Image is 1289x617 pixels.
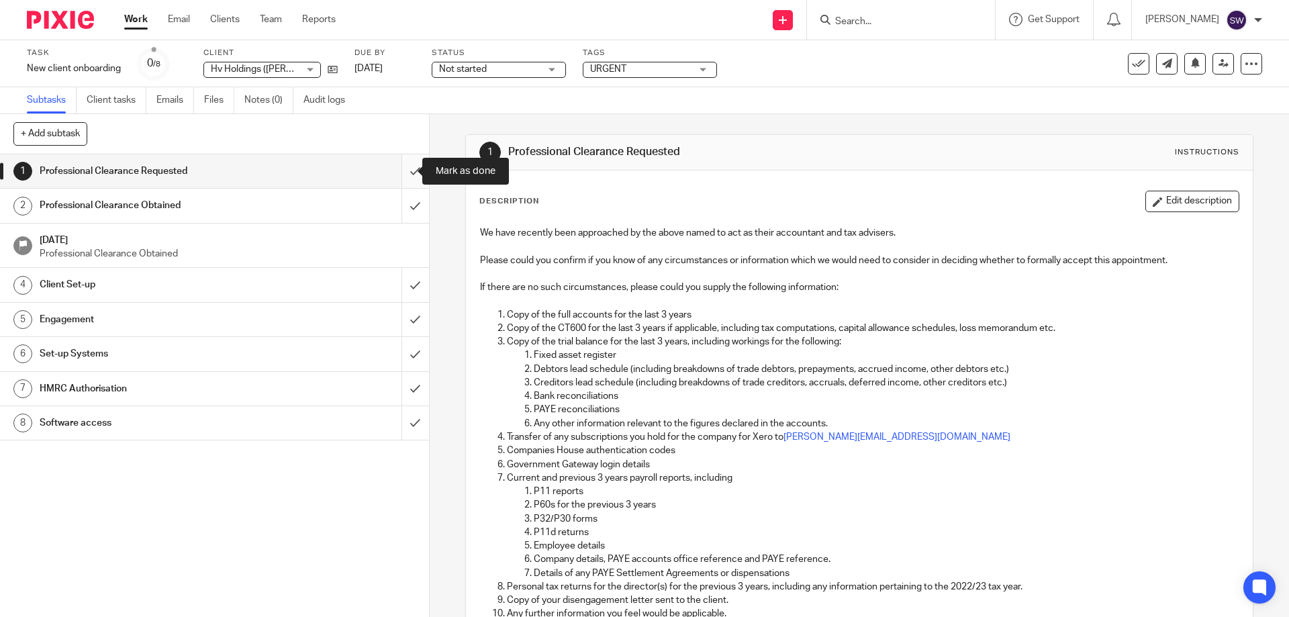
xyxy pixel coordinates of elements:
[534,389,1238,403] p: Bank reconciliations
[583,48,717,58] label: Tags
[507,594,1238,607] p: Copy of your disengagement letter sent to the client.
[13,379,32,398] div: 7
[40,275,272,295] h1: Client Set-up
[534,376,1238,389] p: Creditors lead schedule (including breakdowns of trade creditors, accruals, deferred income, othe...
[439,64,487,74] span: Not started
[40,161,272,181] h1: Professional Clearance Requested
[156,87,194,113] a: Emails
[534,553,1238,566] p: Company details, PAYE accounts office reference and PAYE reference.
[13,197,32,216] div: 2
[40,195,272,216] h1: Professional Clearance Obtained
[432,48,566,58] label: Status
[13,122,87,145] button: + Add subtask
[13,344,32,363] div: 6
[507,458,1238,471] p: Government Gateway login details
[1145,191,1239,212] button: Edit description
[534,498,1238,512] p: P60s for the previous 3 years
[27,62,121,75] div: New client onboarding
[204,87,234,113] a: Files
[534,512,1238,526] p: P32/P30 forms
[507,335,1238,348] p: Copy of the trial balance for the last 3 years, including workings for the following:
[480,281,1238,294] p: If there are no such circumstances, please could you supply the following information:
[210,13,240,26] a: Clients
[13,310,32,329] div: 5
[534,485,1238,498] p: P11 reports
[40,247,416,260] p: Professional Clearance Obtained
[507,308,1238,322] p: Copy of the full accounts for the last 3 years
[13,162,32,181] div: 1
[834,16,955,28] input: Search
[479,142,501,163] div: 1
[27,11,94,29] img: Pixie
[783,432,1010,442] a: [PERSON_NAME][EMAIL_ADDRESS][DOMAIN_NAME]
[244,87,293,113] a: Notes (0)
[211,64,359,74] span: Hv Holdings ([PERSON_NAME]) Ltd
[87,87,146,113] a: Client tasks
[507,322,1238,335] p: Copy of the CT600 for the last 3 years if applicable, including tax computations, capital allowan...
[153,60,160,68] small: /8
[534,417,1238,430] p: Any other information relevant to the figures declared in the accounts.
[13,276,32,295] div: 4
[507,580,1238,594] p: Personal tax returns for the director(s) for the previous 3 years, including any information pert...
[534,363,1238,376] p: Debtors lead schedule (including breakdowns of trade debtors, prepayments, accrued income, other ...
[479,196,539,207] p: Description
[27,48,121,58] label: Task
[1028,15,1080,24] span: Get Support
[480,254,1238,267] p: Please could you confirm if you know of any circumstances or information which we would need to c...
[260,13,282,26] a: Team
[147,56,160,71] div: 0
[302,13,336,26] a: Reports
[534,526,1238,539] p: P11d returns
[13,414,32,432] div: 8
[1226,9,1247,31] img: svg%3E
[354,48,415,58] label: Due by
[590,64,626,74] span: URGENT
[480,226,1238,240] p: We have recently been approached by the above named to act as their accountant and tax advisers.
[303,87,355,113] a: Audit logs
[40,230,416,247] h1: [DATE]
[1145,13,1219,26] p: [PERSON_NAME]
[534,403,1238,416] p: PAYE reconciliations
[168,13,190,26] a: Email
[40,413,272,433] h1: Software access
[534,567,1238,580] p: Details of any PAYE Settlement Agreements or dispensations
[354,64,383,73] span: [DATE]
[507,444,1238,457] p: Companies House authentication codes
[124,13,148,26] a: Work
[40,379,272,399] h1: HMRC Authorisation
[203,48,338,58] label: Client
[1175,147,1239,158] div: Instructions
[507,430,1238,444] p: Transfer of any subscriptions you hold for the company for Xero to
[534,348,1238,362] p: Fixed asset register
[507,471,1238,485] p: Current and previous 3 years payroll reports, including
[534,539,1238,553] p: Employee details
[508,145,888,159] h1: Professional Clearance Requested
[40,310,272,330] h1: Engagement
[27,87,77,113] a: Subtasks
[40,344,272,364] h1: Set-up Systems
